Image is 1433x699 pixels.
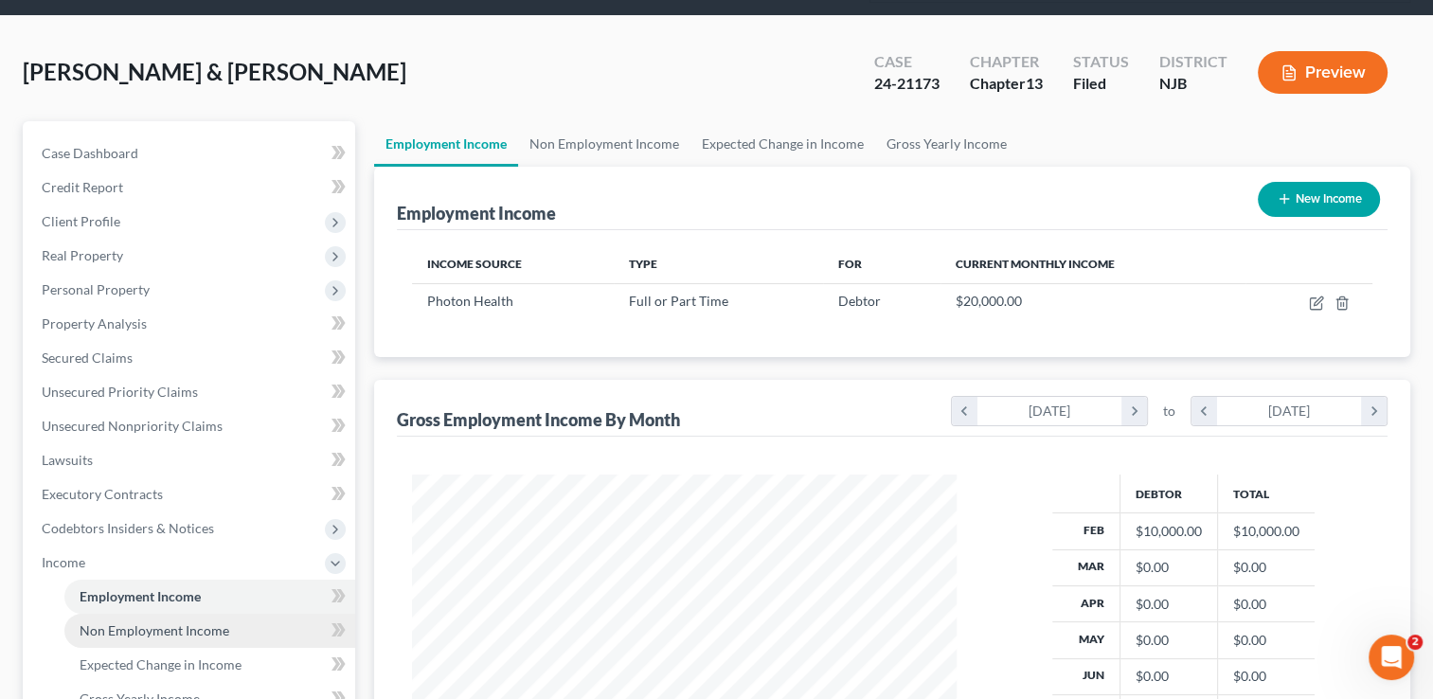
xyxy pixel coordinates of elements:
span: Unsecured Priority Claims [42,384,198,400]
td: $0.00 [1217,622,1315,658]
div: Gross Employment Income By Month [397,408,680,431]
div: 24-21173 [874,73,940,95]
a: Employment Income [374,121,518,167]
td: $10,000.00 [1217,513,1315,549]
div: $0.00 [1136,667,1202,686]
a: Executory Contracts [27,477,355,511]
span: $20,000.00 [956,293,1022,309]
a: Non Employment Income [64,614,355,648]
div: Filed [1073,73,1129,95]
span: Photon Health [427,293,513,309]
span: Employment Income [80,588,201,604]
div: $0.00 [1136,631,1202,650]
span: Non Employment Income [80,622,229,638]
span: Case Dashboard [42,145,138,161]
iframe: Intercom live chat [1369,635,1414,680]
th: Apr [1052,585,1120,621]
div: NJB [1159,73,1227,95]
th: Total [1217,475,1315,512]
div: Chapter [970,51,1043,73]
td: $0.00 [1217,658,1315,694]
span: Executory Contracts [42,486,163,502]
div: [DATE] [977,397,1122,425]
a: Lawsuits [27,443,355,477]
th: Feb [1052,513,1120,549]
span: Codebtors Insiders & Notices [42,520,214,536]
a: Unsecured Priority Claims [27,375,355,409]
td: $0.00 [1217,549,1315,585]
span: Type [629,257,657,271]
td: $0.00 [1217,585,1315,621]
span: Unsecured Nonpriority Claims [42,418,223,434]
a: Expected Change in Income [690,121,875,167]
button: New Income [1258,182,1380,217]
span: Income Source [427,257,522,271]
span: Personal Property [42,281,150,297]
th: Mar [1052,549,1120,585]
span: Secured Claims [42,349,133,366]
div: Status [1073,51,1129,73]
span: 2 [1407,635,1423,650]
a: Expected Change in Income [64,648,355,682]
button: Preview [1258,51,1388,94]
div: Case [874,51,940,73]
i: chevron_right [1361,397,1387,425]
span: Income [42,554,85,570]
a: Employment Income [64,580,355,614]
span: Debtor [838,293,881,309]
a: Unsecured Nonpriority Claims [27,409,355,443]
i: chevron_right [1121,397,1147,425]
span: Client Profile [42,213,120,229]
a: Gross Yearly Income [875,121,1018,167]
th: Jun [1052,658,1120,694]
a: Secured Claims [27,341,355,375]
div: $10,000.00 [1136,522,1202,541]
span: Current Monthly Income [956,257,1115,271]
span: Real Property [42,247,123,263]
span: Property Analysis [42,315,147,332]
span: Credit Report [42,179,123,195]
span: to [1163,402,1175,421]
a: Property Analysis [27,307,355,341]
i: chevron_left [1191,397,1217,425]
span: Lawsuits [42,452,93,468]
a: Case Dashboard [27,136,355,170]
div: $0.00 [1136,595,1202,614]
div: Employment Income [397,202,556,224]
th: Debtor [1120,475,1217,512]
a: Non Employment Income [518,121,690,167]
span: For [838,257,862,271]
span: 13 [1026,74,1043,92]
div: Chapter [970,73,1043,95]
th: May [1052,622,1120,658]
div: District [1159,51,1227,73]
div: [DATE] [1217,397,1362,425]
i: chevron_left [952,397,977,425]
a: Credit Report [27,170,355,205]
span: [PERSON_NAME] & [PERSON_NAME] [23,58,406,85]
span: Expected Change in Income [80,656,242,672]
span: Full or Part Time [629,293,728,309]
div: $0.00 [1136,558,1202,577]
